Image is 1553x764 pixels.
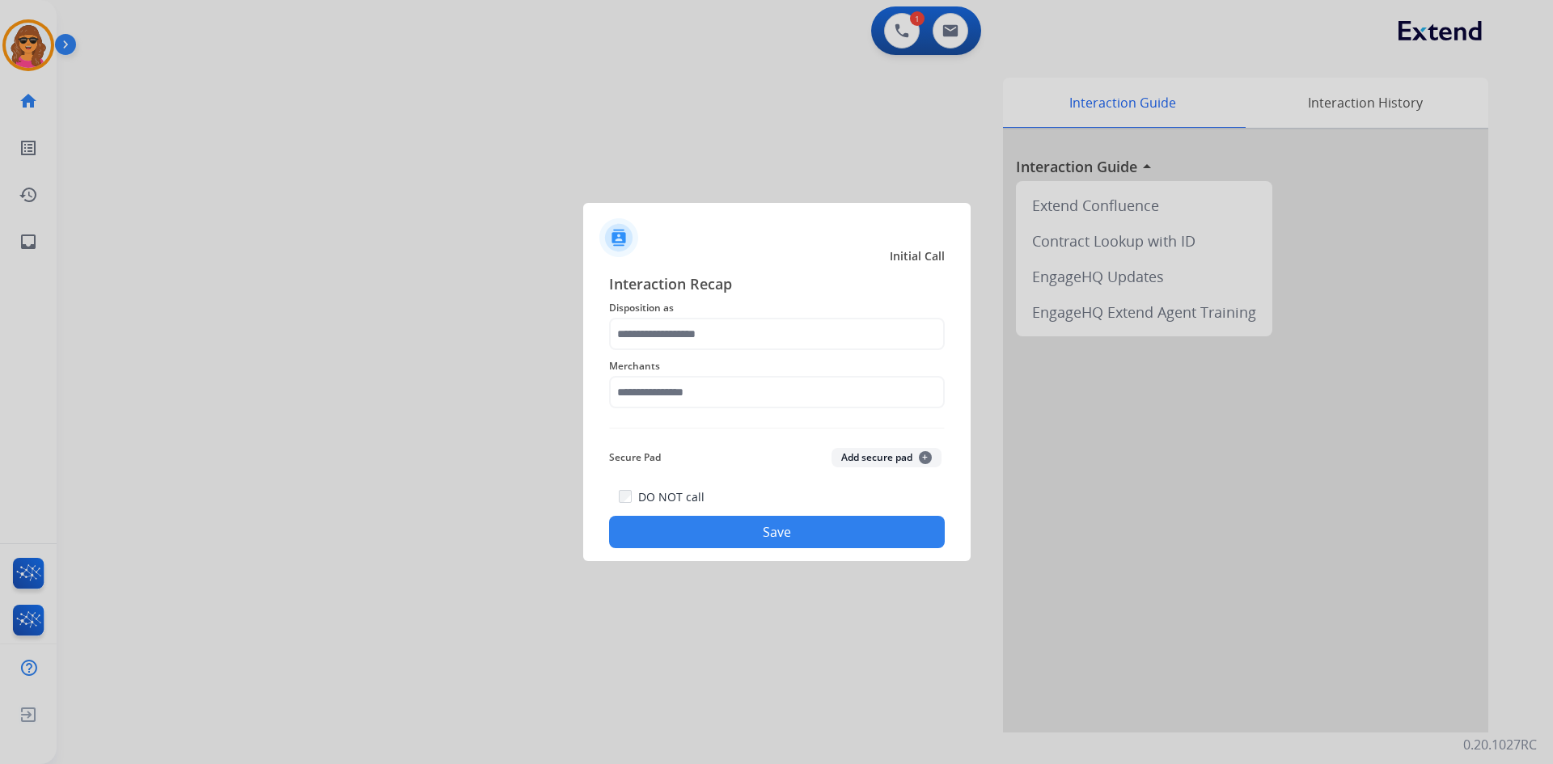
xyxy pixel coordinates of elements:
img: contact-recap-line.svg [609,428,945,428]
label: DO NOT call [638,489,705,505]
span: Initial Call [890,248,945,264]
button: Save [609,516,945,548]
span: Merchants [609,357,945,376]
button: Add secure pad+ [832,448,942,467]
span: Disposition as [609,298,945,318]
span: Interaction Recap [609,272,945,298]
span: + [919,451,932,464]
p: 0.20.1027RC [1463,735,1537,754]
span: Secure Pad [609,448,661,467]
img: contactIcon [599,218,638,257]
